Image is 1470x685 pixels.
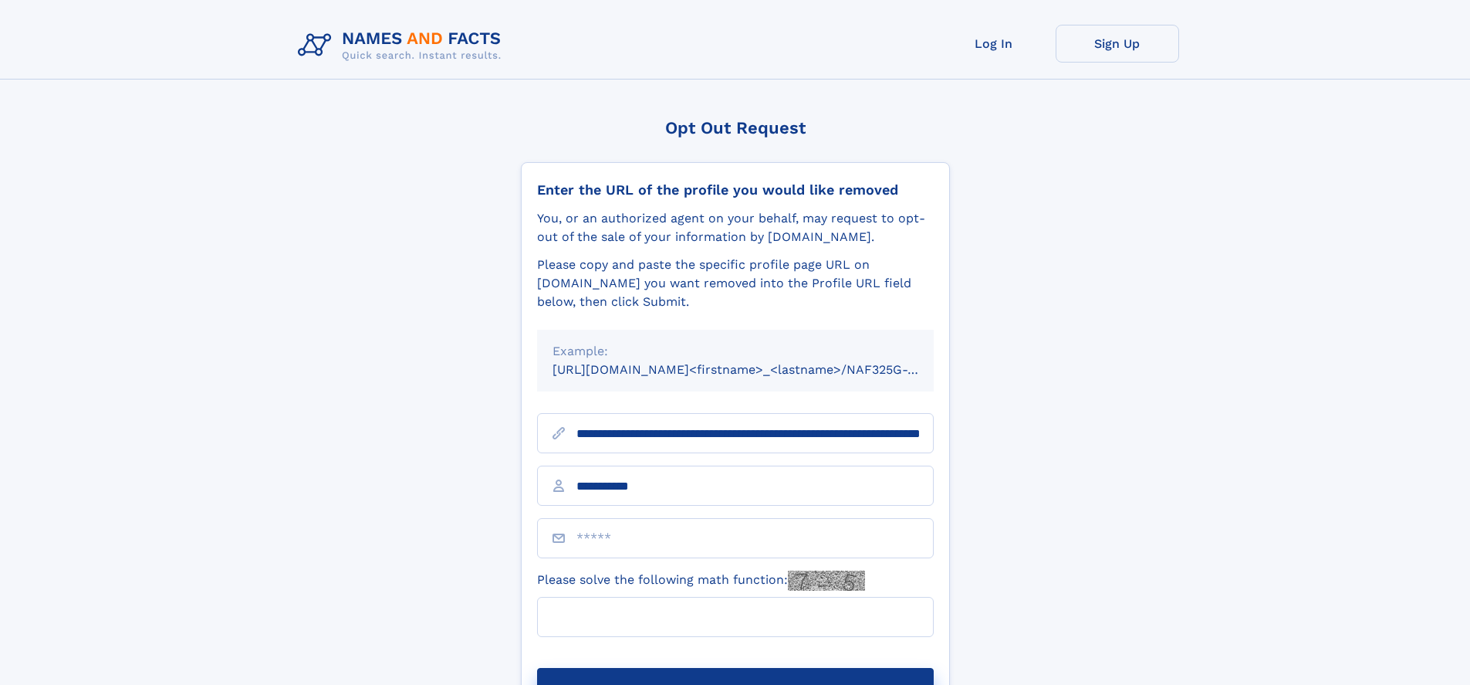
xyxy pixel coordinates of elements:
div: Enter the URL of the profile you would like removed [537,181,934,198]
a: Log In [932,25,1056,63]
a: Sign Up [1056,25,1179,63]
div: Example: [553,342,918,361]
img: Logo Names and Facts [292,25,514,66]
div: You, or an authorized agent on your behalf, may request to opt-out of the sale of your informatio... [537,209,934,246]
label: Please solve the following math function: [537,571,865,591]
small: [URL][DOMAIN_NAME]<firstname>_<lastname>/NAF325G-xxxxxxxx [553,362,963,377]
div: Please copy and paste the specific profile page URL on [DOMAIN_NAME] you want removed into the Pr... [537,256,934,311]
div: Opt Out Request [521,118,950,137]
